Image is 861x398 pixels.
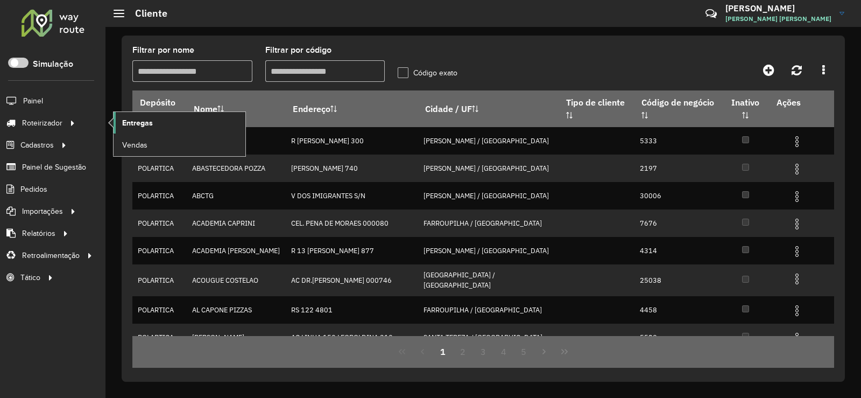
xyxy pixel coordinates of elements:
[22,250,80,261] span: Retroalimentação
[132,324,186,351] td: POLARTICA
[493,341,514,362] button: 4
[132,155,186,182] td: POLARTICA
[634,91,722,127] th: Código de negócio
[132,296,186,324] td: POLARTICA
[22,162,86,173] span: Painel de Sugestão
[186,296,285,324] td: AL CAPONE PIZZAS
[634,296,722,324] td: 4458
[634,182,722,210] td: 30006
[285,91,418,127] th: Endereço
[33,58,73,71] label: Simulação
[418,91,559,127] th: Cidade / UF
[186,91,285,127] th: Nome
[634,127,722,155] td: 5333
[186,237,285,264] td: ACADEMIA [PERSON_NAME]
[418,296,559,324] td: FARROUPILHA / [GEOGRAPHIC_DATA]
[514,341,534,362] button: 5
[132,237,186,264] td: POLARTICA
[186,264,285,296] td: ACOUGUE COSTELAO
[20,272,40,283] span: Tático
[20,139,54,151] span: Cadastros
[186,155,285,182] td: ABASTECEDORA POZZA
[398,67,457,79] label: Código exato
[22,228,55,239] span: Relatórios
[114,134,245,156] a: Vendas
[453,341,473,362] button: 2
[186,210,285,237] td: ACADEMIA CAPRINI
[418,155,559,182] td: [PERSON_NAME] / [GEOGRAPHIC_DATA]
[22,117,62,129] span: Roteirizador
[634,155,722,182] td: 2197
[132,44,194,57] label: Filtrar por nome
[418,210,559,237] td: FARROUPILHA / [GEOGRAPHIC_DATA]
[285,296,418,324] td: RS 122 4801
[418,324,559,351] td: SANTA TEREZA / [GEOGRAPHIC_DATA]
[132,91,186,127] th: Depósito
[725,3,831,13] h3: [PERSON_NAME]
[700,2,723,25] a: Contato Rápido
[285,264,418,296] td: AC DR.[PERSON_NAME] 000746
[285,182,418,210] td: V DOS IMIGRANTES S/N
[122,139,147,151] span: Vendas
[124,8,167,19] h2: Cliente
[634,264,722,296] td: 25038
[114,112,245,134] a: Entregas
[559,91,634,127] th: Tipo de cliente
[634,324,722,351] td: 5529
[285,237,418,264] td: R 13 [PERSON_NAME] 877
[433,341,453,362] button: 1
[769,91,834,114] th: Ações
[122,117,153,129] span: Entregas
[132,182,186,210] td: POLARTICA
[634,237,722,264] td: 4314
[554,341,575,362] button: Last Page
[265,44,331,57] label: Filtrar por código
[22,206,63,217] span: Importações
[418,127,559,155] td: [PERSON_NAME] / [GEOGRAPHIC_DATA]
[285,210,418,237] td: CEL. PENA DE MORAES 000080
[473,341,493,362] button: 3
[634,210,722,237] td: 7676
[132,210,186,237] td: POLARTICA
[418,264,559,296] td: [GEOGRAPHIC_DATA] / [GEOGRAPHIC_DATA]
[23,95,43,107] span: Painel
[418,237,559,264] td: [PERSON_NAME] / [GEOGRAPHIC_DATA]
[132,264,186,296] td: POLARTICA
[285,127,418,155] td: R [PERSON_NAME] 300
[725,14,831,24] span: [PERSON_NAME] [PERSON_NAME]
[285,324,418,351] td: AC LINHA 150 LEOPOLDINA 310
[534,341,554,362] button: Next Page
[418,182,559,210] td: [PERSON_NAME] / [GEOGRAPHIC_DATA]
[722,91,769,127] th: Inativo
[186,324,285,351] td: [PERSON_NAME]
[285,155,418,182] td: [PERSON_NAME] 740
[20,184,47,195] span: Pedidos
[186,182,285,210] td: ABCTG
